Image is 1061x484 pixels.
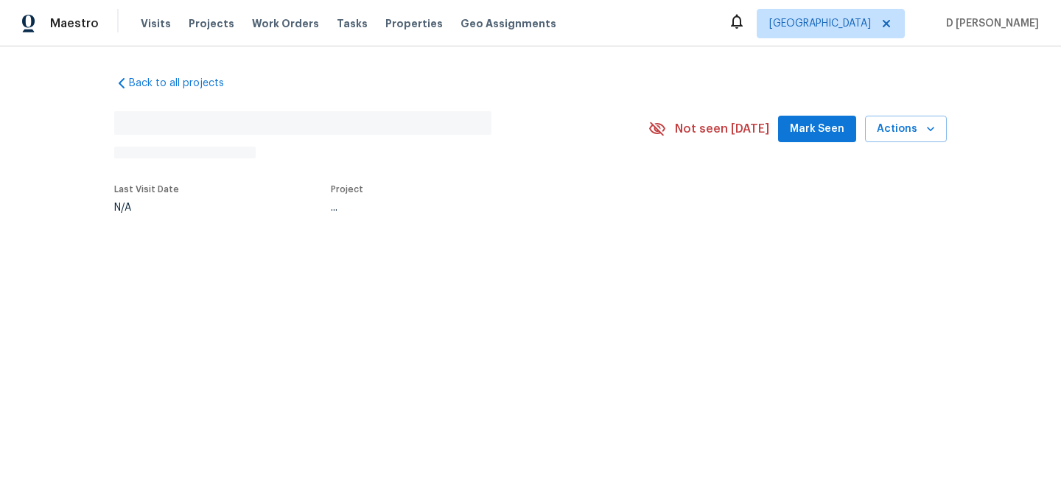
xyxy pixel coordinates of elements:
button: Mark Seen [778,116,856,143]
span: Projects [189,16,234,31]
div: N/A [114,203,179,213]
span: Visits [141,16,171,31]
span: Work Orders [252,16,319,31]
span: Mark Seen [790,120,844,138]
button: Actions [865,116,947,143]
span: [GEOGRAPHIC_DATA] [769,16,871,31]
span: Project [331,185,363,194]
span: Properties [385,16,443,31]
div: ... [331,203,614,213]
span: D [PERSON_NAME] [940,16,1039,31]
span: Tasks [337,18,368,29]
span: Actions [877,120,935,138]
span: Last Visit Date [114,185,179,194]
span: Geo Assignments [461,16,556,31]
span: Not seen [DATE] [675,122,769,136]
a: Back to all projects [114,76,256,91]
span: Maestro [50,16,99,31]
